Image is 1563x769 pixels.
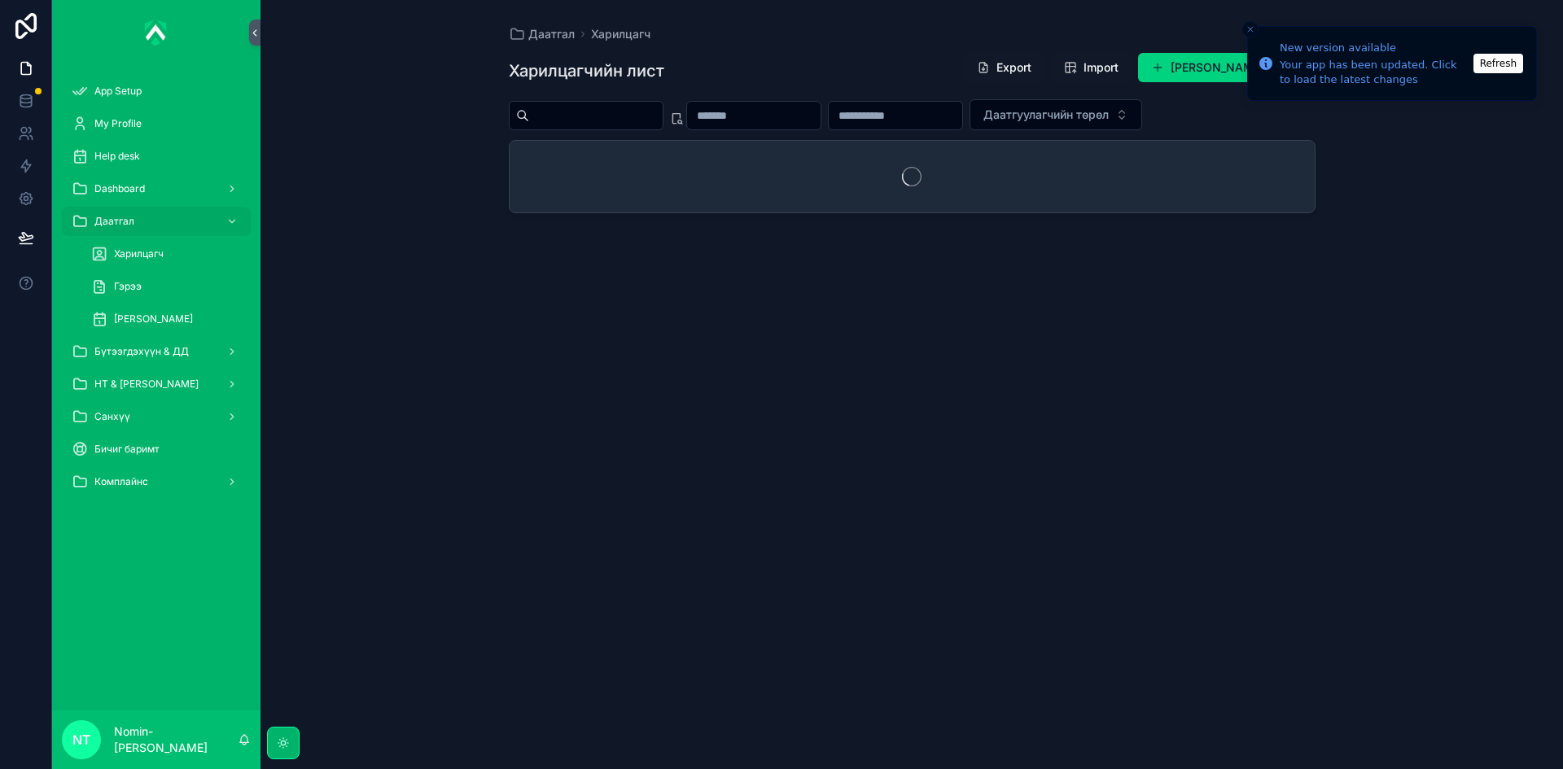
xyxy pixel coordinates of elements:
span: Комплайнс [94,475,148,488]
div: New version available [1280,40,1469,56]
button: Refresh [1473,54,1523,73]
a: Dashboard [62,174,251,203]
a: My Profile [62,109,251,138]
span: Бүтээгдэхүүн & ДД [94,345,189,358]
button: Import [1051,53,1132,82]
span: Харилцагч [114,247,164,260]
div: scrollable content [52,65,260,518]
a: Бүтээгдэхүүн & ДД [62,337,251,366]
a: Харилцагч [81,239,251,269]
a: App Setup [62,76,251,106]
a: Комплайнс [62,467,251,496]
img: App logo [145,20,168,46]
h1: Харилцагчийн лист [509,59,664,82]
a: Гэрээ [81,272,251,301]
span: Гэрээ [114,280,142,293]
span: Dashboard [94,182,145,195]
span: Санхүү [94,410,130,423]
span: [PERSON_NAME] [114,312,193,326]
a: [PERSON_NAME] [81,304,251,334]
span: Бичиг баримт [94,443,160,456]
button: Export [964,53,1044,82]
button: Close toast [1242,21,1259,37]
span: App Setup [94,85,142,98]
a: НТ & [PERSON_NAME] [62,369,251,399]
a: Харилцагч [591,26,650,42]
a: Санхүү [62,402,251,431]
a: Бичиг баримт [62,435,251,464]
a: Даатгал [509,26,575,42]
button: Select Button [970,99,1142,130]
button: [PERSON_NAME] нэмэх [1138,53,1316,82]
span: НТ & [PERSON_NAME] [94,378,199,391]
span: Import [1084,59,1119,76]
a: Даатгал [62,207,251,236]
span: Даатгуулагчийн төрөл [983,107,1109,123]
span: My Profile [94,117,142,130]
span: NT [72,730,90,749]
span: Help desk [94,150,140,163]
span: Даатгал [94,215,134,228]
span: Даатгал [528,26,575,42]
a: Help desk [62,142,251,171]
p: Nomin-[PERSON_NAME] [114,723,238,756]
div: Your app has been updated. Click to load the latest changes [1280,58,1469,87]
